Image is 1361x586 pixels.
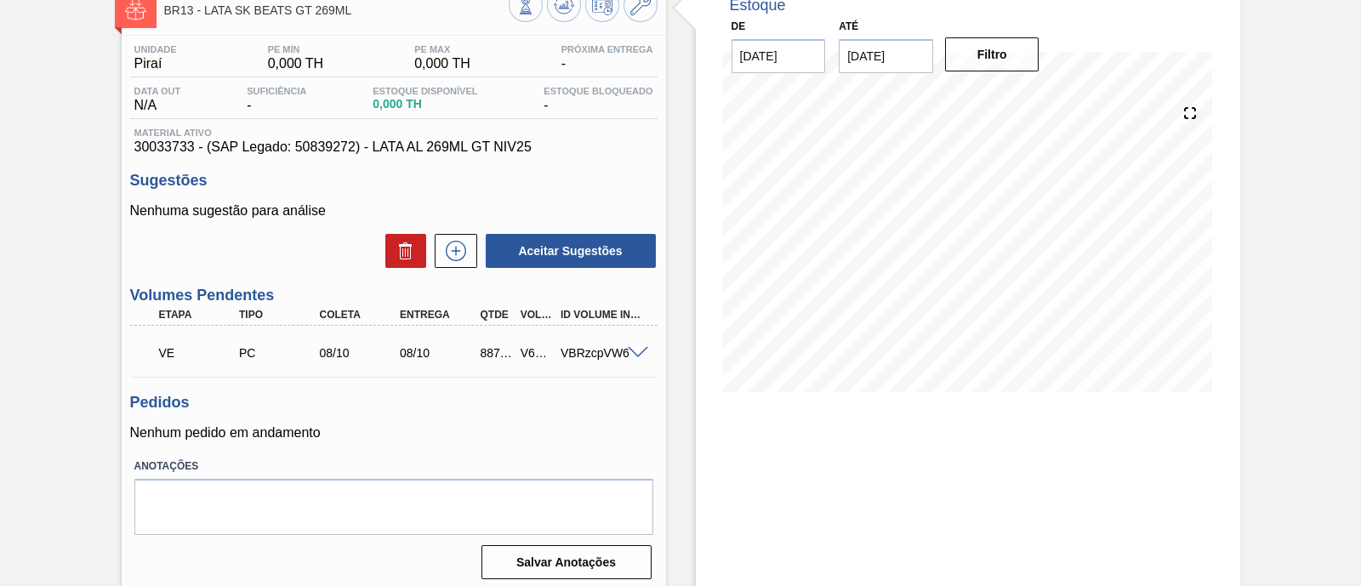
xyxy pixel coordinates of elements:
span: 0,000 TH [268,56,324,71]
div: Volume Portal [516,309,557,321]
span: Unidade [134,44,177,54]
div: Etapa [155,309,243,321]
span: Estoque Disponível [373,86,477,96]
label: De [732,20,746,32]
span: Piraí [134,56,177,71]
div: Tipo [235,309,323,321]
span: Suficiência [247,86,306,96]
span: 0,000 TH [373,98,477,111]
input: dd/mm/yyyy [732,39,826,73]
span: 0,000 TH [414,56,470,71]
div: Entrega [396,309,484,321]
div: Excluir Sugestões [377,234,426,268]
div: Coleta [316,309,404,321]
span: Estoque Bloqueado [544,86,652,96]
button: Salvar Anotações [481,545,652,579]
h3: Volumes Pendentes [130,287,658,304]
div: N/A [130,86,185,113]
div: 08/10/2025 [316,346,404,360]
div: - [539,86,657,113]
input: dd/mm/yyyy [839,39,933,73]
div: Id Volume Interno [556,309,645,321]
p: Nenhuma sugestão para análise [130,203,658,219]
h3: Sugestões [130,172,658,190]
span: Data out [134,86,181,96]
div: Pedido de Compra [235,346,323,360]
div: V628075 [516,346,557,360]
button: Filtro [945,37,1039,71]
div: Qtde [476,309,517,321]
button: Aceitar Sugestões [486,234,656,268]
span: 30033733 - (SAP Legado: 50839272) - LATA AL 269ML GT NIV25 [134,139,653,155]
label: Até [839,20,858,32]
p: Nenhum pedido em andamento [130,425,658,441]
span: PE MIN [268,44,324,54]
h3: Pedidos [130,394,658,412]
span: Próxima Entrega [561,44,653,54]
span: Material ativo [134,128,653,138]
div: Volume Enviado para Transporte [155,334,243,372]
div: Nova sugestão [426,234,477,268]
span: BR13 - LATA SK BEATS GT 269ML [164,4,509,17]
label: Anotações [134,454,653,479]
div: Aceitar Sugestões [477,232,658,270]
div: 887,040 [476,346,517,360]
span: PE MAX [414,44,470,54]
div: - [242,86,310,113]
div: VBRzcpVW6 [556,346,645,360]
p: VE [159,346,239,360]
div: 08/10/2025 [396,346,484,360]
div: - [557,44,658,71]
